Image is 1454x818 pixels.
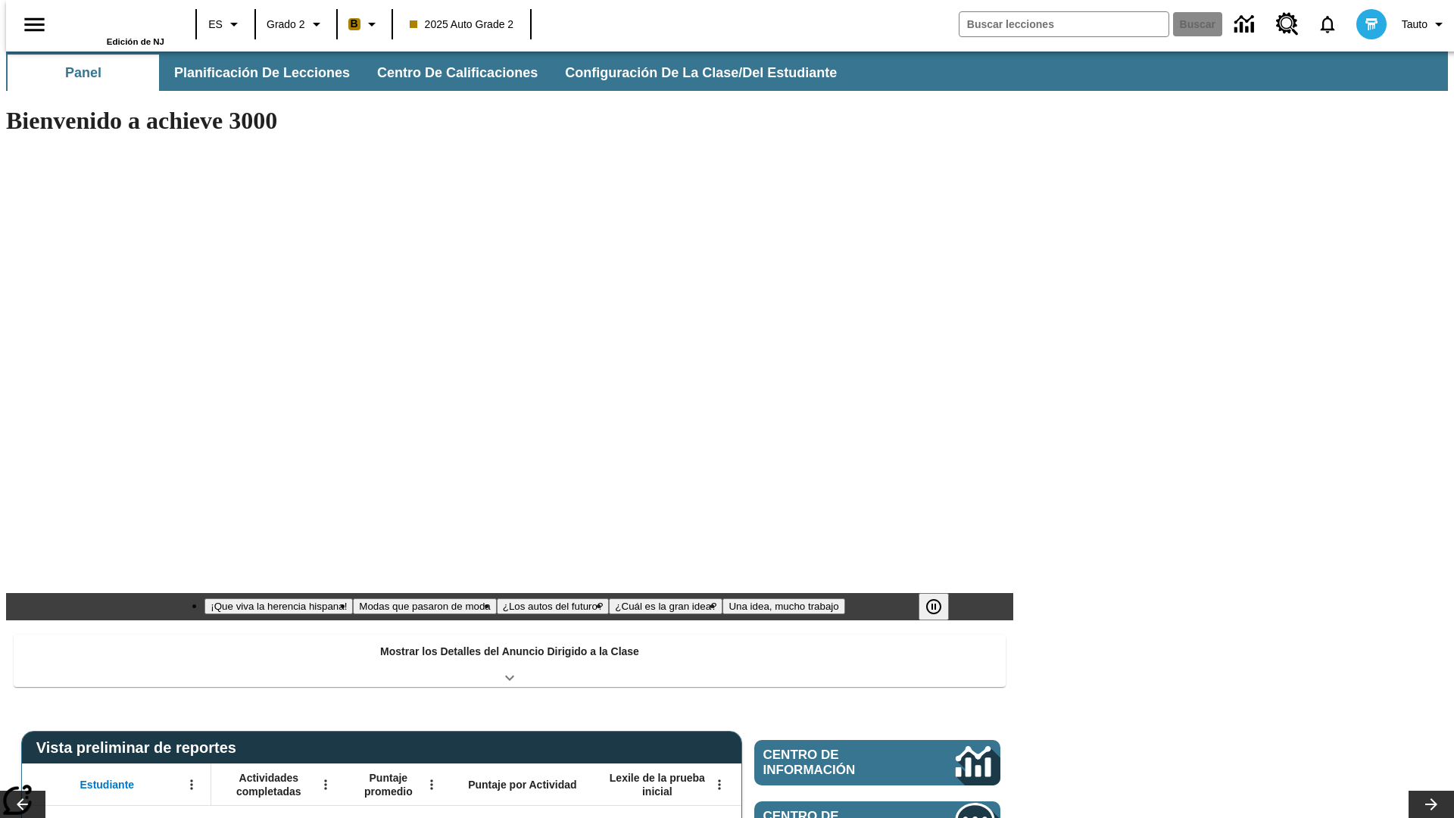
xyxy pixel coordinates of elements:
[351,14,358,33] span: B
[468,778,576,791] span: Puntaje por Actividad
[180,773,203,796] button: Abrir menú
[497,598,610,614] button: Diapositiva 3 ¿Los autos del futuro?
[204,598,353,614] button: Diapositiva 1 ¡Que viva la herencia hispana!
[36,739,244,757] span: Vista preliminar de reportes
[410,17,514,33] span: 2025 Auto Grade 2
[1396,11,1454,38] button: Perfil/Configuración
[708,773,731,796] button: Abrir menú
[1267,4,1308,45] a: Centro de recursos, Se abrirá en una pestaña nueva.
[959,12,1169,36] input: Buscar campo
[314,773,337,796] button: Abrir menú
[261,11,332,38] button: Grado: Grado 2, Elige un grado
[219,771,319,798] span: Actividades completadas
[6,107,1013,135] h1: Bienvenido a achieve 3000
[107,37,164,46] span: Edición de NJ
[201,11,250,38] button: Lenguaje: ES, Selecciona un idioma
[1409,791,1454,818] button: Carrusel de lecciones, seguir
[6,55,850,91] div: Subbarra de navegación
[420,773,443,796] button: Abrir menú
[1225,4,1267,45] a: Centro de información
[66,5,164,46] div: Portada
[1347,5,1396,44] button: Escoja un nuevo avatar
[722,598,844,614] button: Diapositiva 5 Una idea, mucho trabajo
[6,52,1448,91] div: Subbarra de navegación
[353,598,496,614] button: Diapositiva 2 Modas que pasaron de moda
[267,17,305,33] span: Grado 2
[80,778,135,791] span: Estudiante
[365,55,550,91] button: Centro de calificaciones
[919,593,949,620] button: Pausar
[380,644,639,660] p: Mostrar los Detalles del Anuncio Dirigido a la Clase
[602,771,713,798] span: Lexile de la prueba inicial
[1402,17,1427,33] span: Tauto
[162,55,362,91] button: Planificación de lecciones
[342,11,387,38] button: Boost El color de la clase es anaranjado claro. Cambiar el color de la clase.
[763,748,905,778] span: Centro de información
[12,2,57,47] button: Abrir el menú lateral
[14,635,1006,687] div: Mostrar los Detalles del Anuncio Dirigido a la Clase
[352,771,425,798] span: Puntaje promedio
[1356,9,1387,39] img: avatar image
[609,598,722,614] button: Diapositiva 4 ¿Cuál es la gran idea?
[66,7,164,37] a: Portada
[754,740,1000,785] a: Centro de información
[208,17,223,33] span: ES
[1308,5,1347,44] a: Notificaciones
[553,55,849,91] button: Configuración de la clase/del estudiante
[919,593,964,620] div: Pausar
[8,55,159,91] button: Panel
